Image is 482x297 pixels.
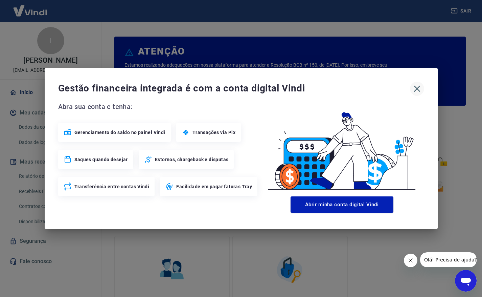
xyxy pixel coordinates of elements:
img: Good Billing [260,101,424,194]
span: Facilidade em pagar faturas Tray [176,183,252,190]
span: Gerenciamento do saldo no painel Vindi [74,129,165,136]
span: Gestão financeira integrada é com a conta digital Vindi [58,82,410,95]
iframe: Mensagem da empresa [420,252,477,267]
span: Abra sua conta e tenha: [58,101,260,112]
span: Saques quando desejar [74,156,128,163]
span: Olá! Precisa de ajuda? [4,5,57,10]
span: Transferência entre contas Vindi [74,183,150,190]
span: Estornos, chargeback e disputas [155,156,228,163]
iframe: Fechar mensagem [404,254,417,267]
button: Abrir minha conta digital Vindi [291,196,393,213]
iframe: Botão para abrir a janela de mensagens [455,270,477,292]
span: Transações via Pix [192,129,235,136]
